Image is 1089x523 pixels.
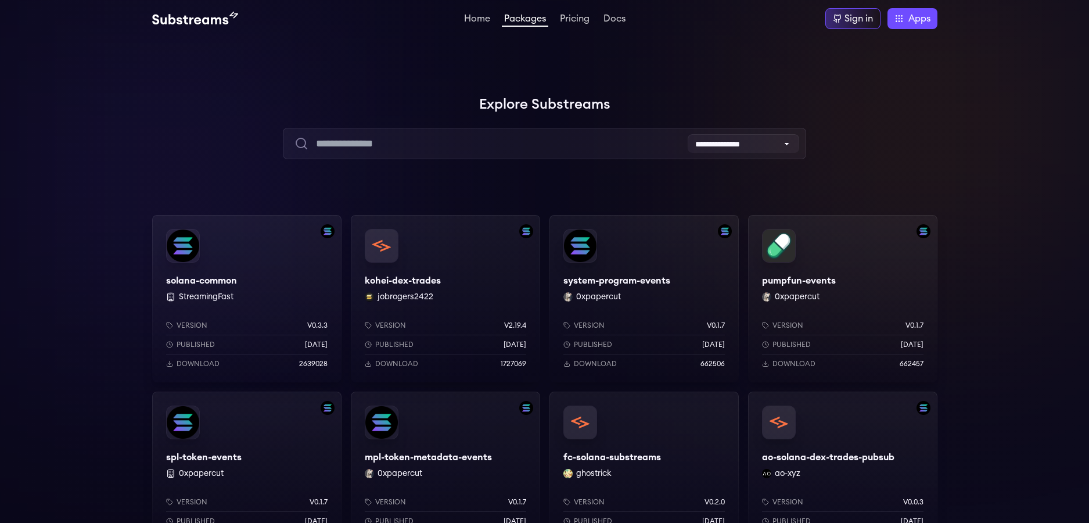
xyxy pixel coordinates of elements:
[299,359,328,368] p: 2639028
[574,340,612,349] p: Published
[152,93,937,116] h1: Explore Substreams
[844,12,873,26] div: Sign in
[152,12,238,26] img: Substream's logo
[901,340,923,349] p: [DATE]
[748,215,937,382] a: Filter by solana networkpumpfun-eventspumpfun-events0xpapercut 0xpapercutVersionv0.1.7Published[D...
[903,497,923,507] p: v0.0.3
[549,215,739,382] a: Filter by solana networksystem-program-eventssystem-program-events0xpapercut 0xpapercutVersionv0....
[772,321,803,330] p: Version
[307,321,328,330] p: v0.3.3
[772,359,815,368] p: Download
[177,497,207,507] p: Version
[905,321,923,330] p: v0.1.7
[378,291,433,303] button: jobrogers2422
[772,340,811,349] p: Published
[177,340,215,349] p: Published
[601,14,628,26] a: Docs
[702,340,725,349] p: [DATE]
[305,340,328,349] p: [DATE]
[772,497,803,507] p: Version
[321,224,335,238] img: Filter by solana network
[508,497,526,507] p: v0.1.7
[576,291,621,303] button: 0xpapercut
[375,321,406,330] p: Version
[574,321,605,330] p: Version
[375,497,406,507] p: Version
[378,468,422,479] button: 0xpapercut
[519,401,533,415] img: Filter by solana network
[558,14,592,26] a: Pricing
[705,497,725,507] p: v0.2.0
[177,321,207,330] p: Version
[917,401,930,415] img: Filter by solana network
[825,8,880,29] a: Sign in
[700,359,725,368] p: 662506
[574,497,605,507] p: Version
[900,359,923,368] p: 662457
[152,215,342,382] a: Filter by solana networksolana-commonsolana-common StreamingFastVersionv0.3.3Published[DATE]Downl...
[775,468,800,479] button: ao-xyz
[177,359,220,368] p: Download
[576,468,612,479] button: ghostrick
[504,321,526,330] p: v2.19.4
[908,12,930,26] span: Apps
[179,468,224,479] button: 0xpapercut
[321,401,335,415] img: Filter by solana network
[917,224,930,238] img: Filter by solana network
[574,359,617,368] p: Download
[519,224,533,238] img: Filter by solana network
[375,340,414,349] p: Published
[351,215,540,382] a: Filter by solana networkkohei-dex-tradeskohei-dex-tradesjobrogers2422 jobrogers2422Versionv2.19.4...
[310,497,328,507] p: v0.1.7
[718,224,732,238] img: Filter by solana network
[707,321,725,330] p: v0.1.7
[775,291,820,303] button: 0xpapercut
[504,340,526,349] p: [DATE]
[179,291,233,303] button: StreamingFast
[375,359,418,368] p: Download
[502,14,548,27] a: Packages
[501,359,526,368] p: 1727069
[462,14,493,26] a: Home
